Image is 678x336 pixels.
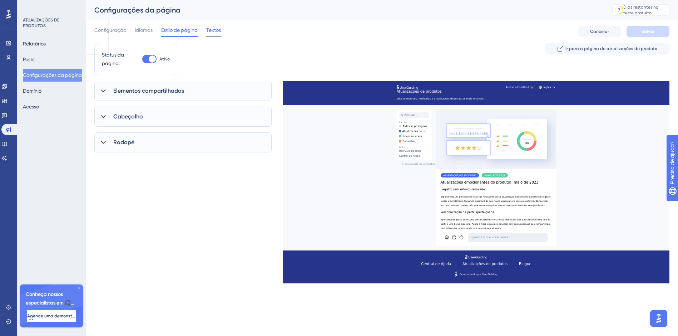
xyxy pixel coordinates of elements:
span: Salvar [642,29,654,34]
button: Ir para a página de atualizações do produto [545,43,669,54]
div: 7 [618,7,620,13]
button: Posts [23,53,34,66]
div: Configurações da página [94,5,594,15]
span: Ir para a página de atualizações do produto [565,46,657,52]
span: Cabeçalho [113,112,143,121]
iframe: UserGuiding AI Assistant Launcher [648,308,669,329]
span: Textos [206,26,221,34]
button: Relatórios [23,37,46,50]
button: Cancelar [578,26,621,37]
span: Idiomas [135,26,153,34]
span: Precisa de ajuda? [17,2,60,10]
button: Domínio [23,84,41,97]
span: Rodapé [113,138,134,147]
button: Configurações da página [23,69,82,82]
span: Cancelar [590,29,609,34]
span: Ativo [159,56,170,62]
span: Agende uma demonstração [27,313,76,319]
span: Estilo de página [161,26,198,34]
div: Status da página: [102,50,137,68]
div: ATUALIZAÇÕES DE PRODUTOS [23,17,81,29]
button: Agende uma demonstração [27,310,76,322]
div: Dias restantes no teste gratuito [623,4,667,16]
span: Configuração [94,26,126,34]
button: Acesso [23,100,39,113]
span: Elementos compartilhados [113,87,184,95]
span: Conheça nossos especialistas em 🎧 integração [26,290,77,307]
button: Salvar [627,26,669,37]
div: Arrastar [29,309,34,330]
